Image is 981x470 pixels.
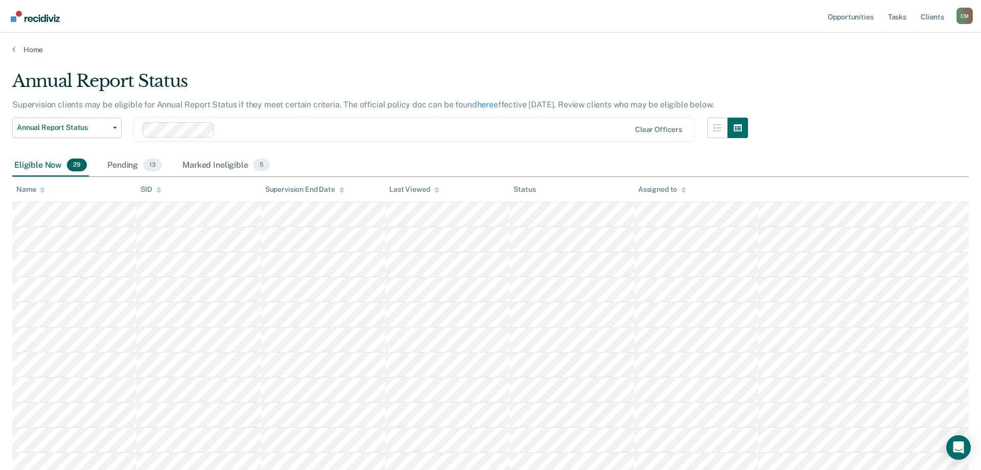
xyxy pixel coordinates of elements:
[180,154,272,177] div: Marked Ineligible5
[12,154,89,177] div: Eligible Now29
[143,159,162,172] span: 13
[16,185,45,194] div: Name
[12,71,748,100] div: Annual Report Status
[389,185,439,194] div: Last Viewed
[12,118,122,138] button: Annual Report Status
[265,185,344,194] div: Supervision End Date
[946,435,971,460] div: Open Intercom Messenger
[956,8,973,24] button: Profile dropdown button
[141,185,161,194] div: SID
[67,159,87,172] span: 29
[105,154,164,177] div: Pending13
[513,185,535,194] div: Status
[638,185,686,194] div: Assigned to
[253,159,270,172] span: 5
[12,45,969,54] a: Home
[956,8,973,24] div: C M
[12,100,714,109] p: Supervision clients may be eligible for Annual Report Status if they meet certain criteria. The o...
[635,125,682,134] div: Clear officers
[17,123,109,132] span: Annual Report Status
[477,100,494,109] a: here
[11,11,60,22] img: Recidiviz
